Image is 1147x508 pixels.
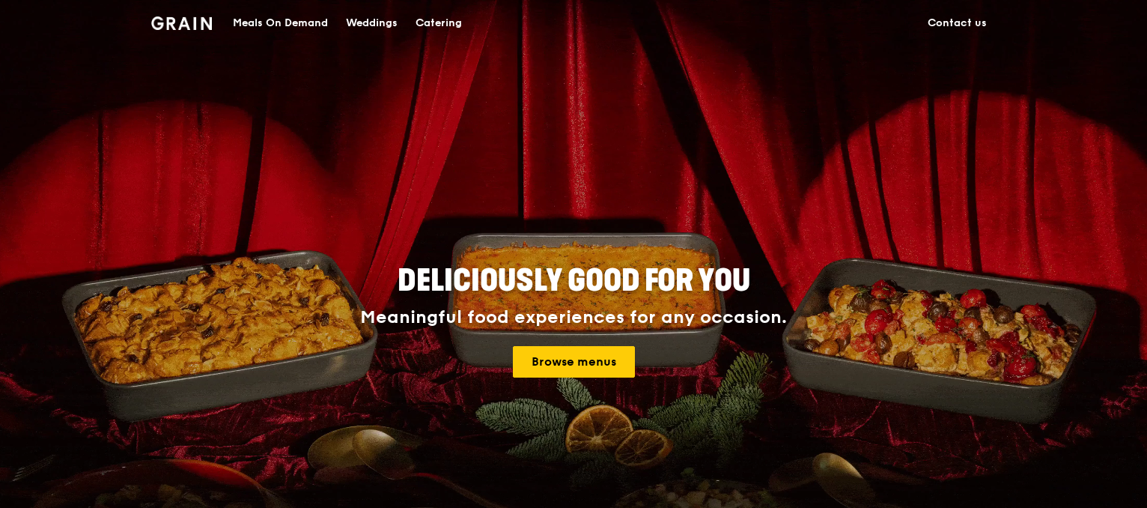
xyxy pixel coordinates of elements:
a: Browse menus [513,346,635,378]
a: Contact us [919,1,996,46]
img: Grain [151,16,212,30]
div: Catering [416,1,462,46]
a: Weddings [337,1,407,46]
span: Deliciously good for you [398,263,750,299]
div: Meaningful food experiences for any occasion. [304,307,843,328]
div: Weddings [346,1,398,46]
div: Meals On Demand [233,1,328,46]
a: Catering [407,1,471,46]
